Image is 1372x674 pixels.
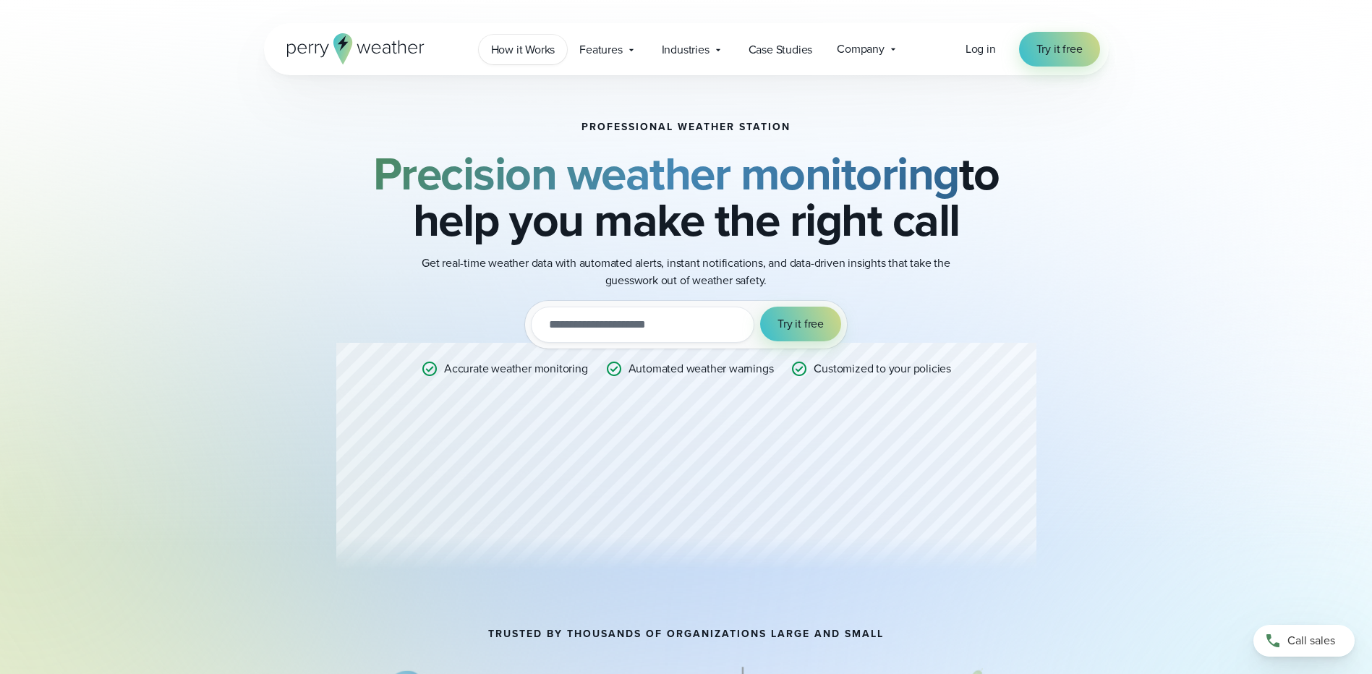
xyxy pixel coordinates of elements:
[1036,40,1083,58] span: Try it free
[966,40,996,57] span: Log in
[629,360,774,377] p: Automated weather warnings
[662,41,710,59] span: Industries
[444,360,588,377] p: Accurate weather monitoring
[336,150,1036,243] h2: to help you make the right call
[491,41,555,59] span: How it Works
[736,35,825,64] a: Case Studies
[488,628,884,640] h2: TRUSTED BY THOUSANDS OF ORGANIZATIONS LARGE AND SMALL
[373,140,959,208] strong: Precision weather monitoring
[479,35,568,64] a: How it Works
[760,307,841,341] button: Try it free
[579,41,622,59] span: Features
[837,40,885,58] span: Company
[581,121,791,133] h1: Professional Weather Station
[777,315,824,333] span: Try it free
[1019,32,1100,67] a: Try it free
[749,41,813,59] span: Case Studies
[1253,625,1355,657] a: Call sales
[814,360,951,377] p: Customized to your policies
[397,255,976,289] p: Get real-time weather data with automated alerts, instant notifications, and data-driven insights...
[966,40,996,58] a: Log in
[1287,632,1335,649] span: Call sales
